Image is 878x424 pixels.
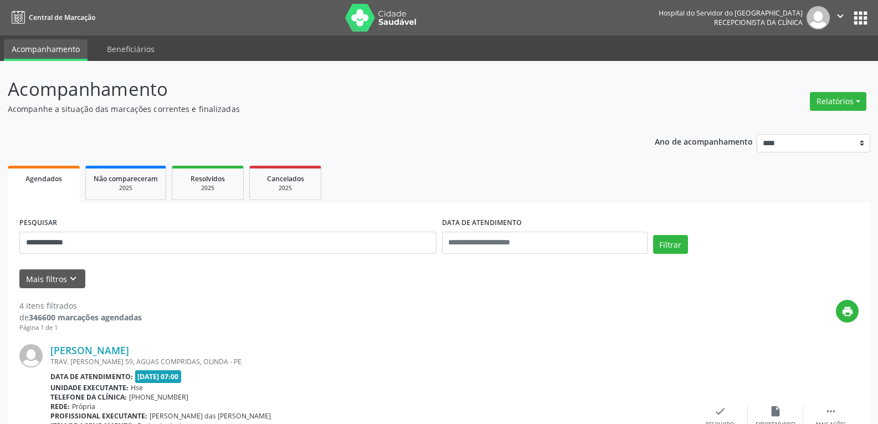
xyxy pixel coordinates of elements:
span: Resolvidos [191,174,225,183]
span: Hse [131,383,143,392]
i: print [841,305,854,318]
div: TRAV. [PERSON_NAME] 59, AGUAS COMPRIDAS, OLINDA - PE [50,357,692,366]
span: Agendados [25,174,62,183]
span: Central de Marcação [29,13,95,22]
img: img [807,6,830,29]
button:  [830,6,851,29]
span: Própria [72,402,95,411]
span: [PERSON_NAME] das [PERSON_NAME] [150,411,271,421]
b: Profissional executante: [50,411,147,421]
a: Acompanhamento [4,39,88,61]
i:  [825,405,837,417]
div: de [19,311,142,323]
div: Hospital do Servidor do [GEOGRAPHIC_DATA] [659,8,803,18]
a: [PERSON_NAME] [50,344,129,356]
p: Acompanhe a situação das marcações correntes e finalizadas [8,103,612,115]
div: 2025 [180,184,235,192]
strong: 346600 marcações agendadas [29,312,142,323]
i: insert_drive_file [769,405,782,417]
span: [DATE] 07:00 [135,370,182,383]
label: PESQUISAR [19,214,57,232]
div: 2025 [258,184,313,192]
b: Data de atendimento: [50,372,133,381]
button: Filtrar [653,235,688,254]
i: keyboard_arrow_down [67,273,79,285]
b: Unidade executante: [50,383,129,392]
button: print [836,300,859,323]
i:  [834,10,846,22]
i: check [714,405,726,417]
button: Mais filtroskeyboard_arrow_down [19,269,85,289]
div: Página 1 de 1 [19,323,142,333]
p: Acompanhamento [8,75,612,103]
button: Relatórios [810,92,866,111]
img: img [19,344,43,367]
b: Rede: [50,402,70,411]
b: Telefone da clínica: [50,392,127,402]
p: Ano de acompanhamento [655,134,753,148]
a: Beneficiários [99,39,162,59]
span: Recepcionista da clínica [714,18,803,27]
label: DATA DE ATENDIMENTO [442,214,522,232]
div: 4 itens filtrados [19,300,142,311]
span: Cancelados [267,174,304,183]
button: apps [851,8,870,28]
span: Não compareceram [94,174,158,183]
div: 2025 [94,184,158,192]
a: Central de Marcação [8,8,95,27]
span: [PHONE_NUMBER] [129,392,188,402]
